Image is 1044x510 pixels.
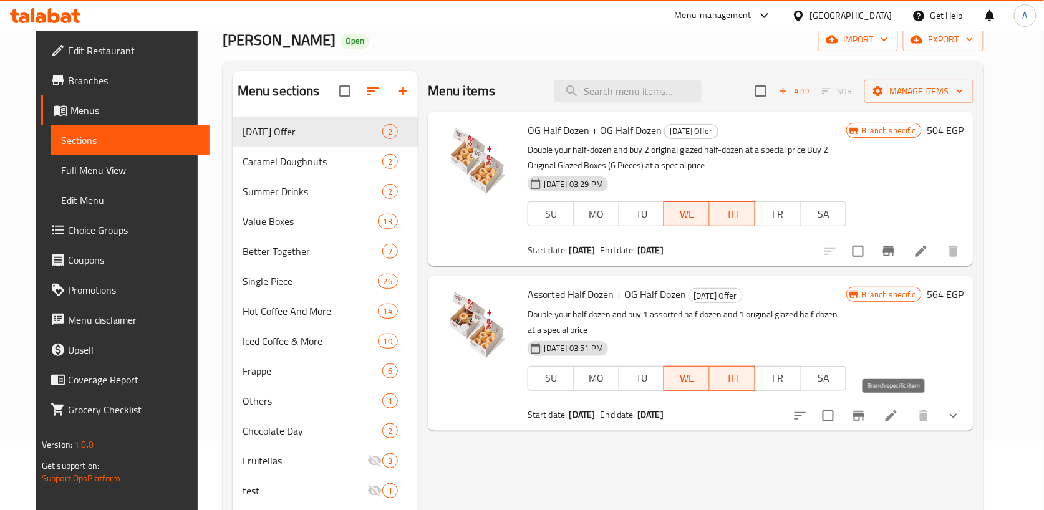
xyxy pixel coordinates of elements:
span: Start date: [528,407,568,423]
button: sort-choices [785,401,815,431]
a: Menus [41,95,210,125]
div: Chocolate Day2 [233,416,418,446]
div: items [382,184,398,199]
a: Edit Restaurant [41,36,210,65]
span: [DATE] 03:51 PM [539,342,608,354]
span: Manage items [874,84,964,99]
span: FR [760,369,796,387]
span: Open [341,36,369,46]
span: Branches [68,73,200,88]
span: FR [760,205,796,223]
span: WE [669,369,705,387]
button: TH [710,366,755,391]
a: Branches [41,65,210,95]
a: Upsell [41,335,210,365]
div: Wednesday Offer [689,288,743,303]
div: items [382,453,398,468]
button: TU [619,366,665,391]
span: Version: [42,436,72,453]
a: Edit menu item [914,244,929,259]
span: Assorted Half Dozen + OG Half Dozen [528,285,686,304]
span: End date: [601,242,636,258]
span: Branch specific [857,125,921,137]
button: delete [939,236,969,266]
svg: Inactive section [367,453,382,468]
div: Summer Drinks2 [233,176,418,206]
span: Frappe [243,363,382,378]
span: Add [777,84,811,99]
span: Hot Coffee And More [243,304,378,319]
div: items [382,154,398,169]
div: [GEOGRAPHIC_DATA] [810,9,892,22]
b: [DATE] [569,242,596,258]
button: FR [755,366,801,391]
span: [DATE] Offer [243,124,382,139]
div: items [378,304,398,319]
div: items [382,393,398,408]
div: [DATE] Offer2 [233,117,418,147]
a: Sections [51,125,210,155]
a: Grocery Checklist [41,395,210,425]
a: Choice Groups [41,215,210,245]
span: Better Together [243,244,382,259]
svg: Show Choices [946,408,961,423]
span: 1.0.0 [74,436,94,453]
h2: Menu sections [238,82,320,100]
span: Summer Drinks [243,184,382,199]
span: WE [669,205,705,223]
span: Branch specific [857,289,921,301]
span: 6 [383,365,397,377]
span: Promotions [68,282,200,297]
span: 26 [379,276,397,287]
button: SU [528,201,574,226]
button: WE [664,366,710,391]
button: Manage items [864,80,974,103]
span: [PERSON_NAME] [223,26,336,54]
span: Caramel Doughnuts [243,154,382,169]
button: MO [573,201,619,226]
div: Iced Coffee & More10 [233,326,418,356]
div: Open [341,34,369,49]
b: [DATE] [637,242,664,258]
b: [DATE] [637,407,664,423]
span: 13 [379,216,397,228]
span: Menu disclaimer [68,312,200,327]
h6: 504 EGP [927,122,964,139]
span: 2 [383,246,397,257]
span: Choice Groups [68,223,200,238]
p: Double your half-dozen and buy 2 original glazed half-dozen at a special price Buy 2 Original Gla... [528,142,846,173]
button: Add [774,82,814,101]
div: Hot Coffee And More14 [233,296,418,326]
span: Edit Menu [61,193,200,208]
a: Promotions [41,275,210,305]
h2: Menu items [428,82,496,100]
span: import [828,32,888,47]
div: items [378,214,398,229]
div: Fruitellas [243,453,367,468]
div: test [243,483,367,498]
a: Coverage Report [41,365,210,395]
span: Menus [70,103,200,118]
button: TU [619,201,665,226]
span: Others [243,393,382,408]
span: 2 [383,186,397,198]
button: FR [755,201,801,226]
button: show more [939,401,969,431]
button: SU [528,366,574,391]
div: items [378,274,398,289]
button: TH [710,201,755,226]
a: Coupons [41,245,210,275]
div: Wednesday Offer [664,124,718,139]
span: Single Piece [243,274,378,289]
div: test1 [233,476,418,506]
button: Branch-specific-item [874,236,904,266]
span: [DATE] 03:29 PM [539,178,608,190]
span: 3 [383,455,397,467]
span: SA [806,369,841,387]
span: Get support on: [42,458,99,474]
span: MO [579,205,614,223]
button: SA [800,201,846,226]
